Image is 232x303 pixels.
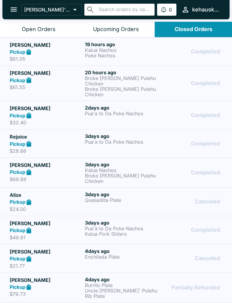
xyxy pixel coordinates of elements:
h5: [PERSON_NAME] [10,220,82,227]
p: Poke Nachos [85,53,158,58]
button: open drawer [6,2,21,17]
h5: [PERSON_NAME] [10,69,82,77]
p: Uncle [PERSON_NAME]' Pulehu Rib Plate [85,288,158,299]
p: $24.00 [10,206,82,212]
strong: Pickup [10,284,25,290]
strong: Pickup [10,169,25,175]
p: $49.81 [10,234,82,241]
strong: Pickup [10,256,25,262]
strong: Pickup [10,227,25,233]
p: Broke [PERSON_NAME] Pulehu Chicken [85,173,158,184]
p: [PERSON_NAME]'s Kitchen [24,7,71,13]
div: Closed Orders [175,26,212,33]
h6: 20 hours ago [85,69,158,75]
p: $69.89 [10,176,82,182]
h5: [PERSON_NAME] [10,105,82,112]
span: 3 days ago [85,220,109,226]
h5: [PERSON_NAME] [10,248,82,255]
span: 3 days ago [85,133,109,139]
span: 3 days ago [85,161,109,167]
p: Burrito Plate [85,282,158,288]
span: 3 days ago [85,191,109,197]
strong: Pickup [10,77,25,83]
p: Broke [PERSON_NAME] Pulehu Chicken [85,75,158,86]
span: 4 days ago [85,248,110,254]
h5: [PERSON_NAME] [10,276,82,284]
div: kehauskitchen [192,6,220,13]
span: 2 days ago [85,105,109,111]
button: [PERSON_NAME]'s Kitchen [21,4,82,15]
button: kehauskitchen [179,3,222,16]
p: $32.40 [10,120,82,126]
strong: Pickup [10,49,25,55]
p: Kalua Pork Sliders [85,231,158,237]
p: $28.66 [10,148,82,154]
strong: Pickup [10,199,25,205]
p: $61.05 [10,56,82,62]
p: Quesadilla Plate [85,197,158,203]
strong: Pickup [10,113,25,119]
input: Search orders by name or phone number [97,5,152,14]
h5: [PERSON_NAME] [10,41,82,49]
h5: [PERSON_NAME] [10,161,82,169]
p: $61.55 [10,84,82,90]
h5: Alize [10,191,82,199]
p: Pua'a to Da Poke Nachos [85,111,158,116]
p: $21.77 [10,263,82,269]
div: Upcoming Orders [93,26,139,33]
strong: Pickup [10,141,25,147]
span: 4 days ago [85,276,110,282]
p: 0 [169,7,172,13]
p: Kalua Nachos [85,47,158,53]
h6: 19 hours ago [85,41,158,47]
p: $79.73 [10,291,82,297]
h5: Rejoice [10,133,82,140]
p: Pua'a to Da Poke Nachos [85,139,158,145]
p: Broke [PERSON_NAME] Pulehu Chicken [85,86,158,97]
p: Enchilada Plate [85,254,158,260]
p: Kalua Nachos [85,167,158,173]
p: Pua'a to Da Poke Nachos [85,226,158,231]
div: Open Orders [22,26,56,33]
